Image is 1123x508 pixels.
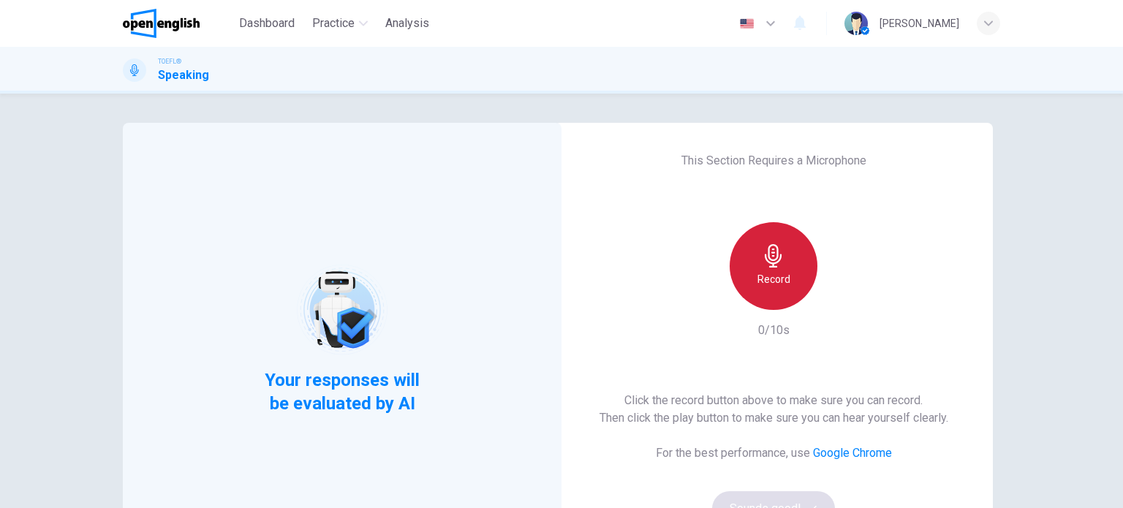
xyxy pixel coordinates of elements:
[813,446,892,460] a: Google Chrome
[730,222,817,310] button: Record
[385,15,429,32] span: Analysis
[306,10,374,37] button: Practice
[158,56,181,67] span: TOEFL®
[254,368,431,415] span: Your responses will be evaluated by AI
[656,444,892,462] h6: For the best performance, use
[312,15,355,32] span: Practice
[757,270,790,288] h6: Record
[123,9,233,38] a: OpenEnglish logo
[681,152,866,170] h6: This Section Requires a Microphone
[379,10,435,37] button: Analysis
[158,67,209,84] h1: Speaking
[239,15,295,32] span: Dashboard
[844,12,868,35] img: Profile picture
[758,322,790,339] h6: 0/10s
[738,18,756,29] img: en
[295,263,388,356] img: robot icon
[600,392,948,427] h6: Click the record button above to make sure you can record. Then click the play button to make sur...
[880,15,959,32] div: [PERSON_NAME]
[123,9,200,38] img: OpenEnglish logo
[233,10,300,37] button: Dashboard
